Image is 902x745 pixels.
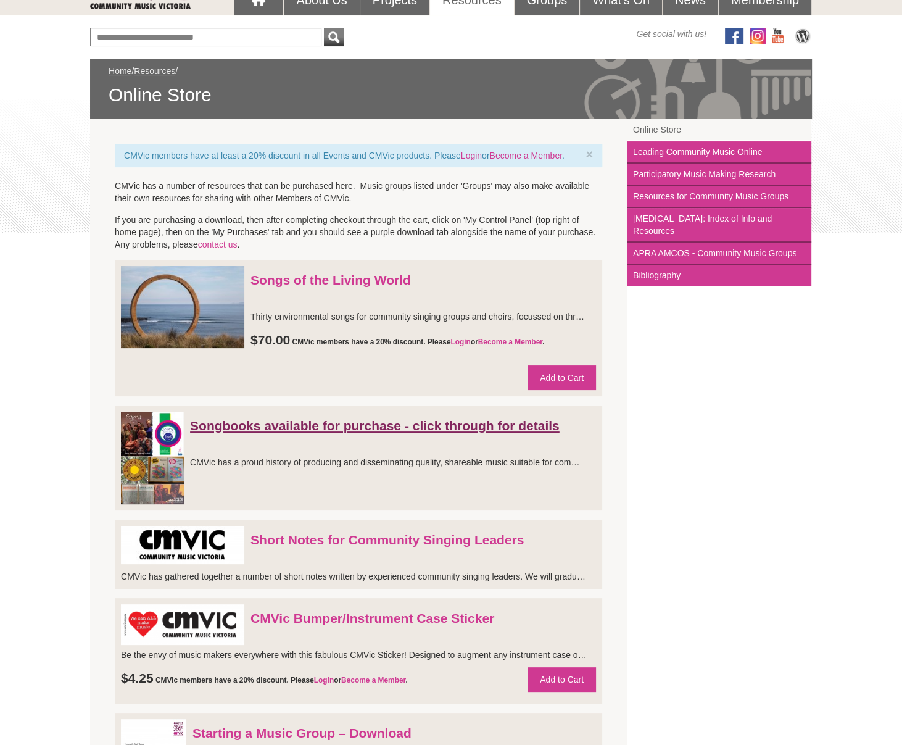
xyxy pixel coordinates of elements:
img: Bumper_Sticker_final.png [121,604,244,645]
a: Short Notes for Community Singing Leaders [250,533,524,547]
a: Login [450,338,470,346]
div: CMVic has a proud history of producing and disseminating quality, shareable music suitable for co... [190,456,596,468]
a: × [585,148,593,160]
a: Become a Member [478,338,542,346]
div: Be the envy of music makers everywhere with this fabulous CMVic Sticker! Designed to augment any ... [121,649,596,661]
h3: $70.00 [250,329,544,353]
a: Resources for Community Music Groups [627,186,811,208]
span: Get social with us! [636,28,706,40]
img: Songbooks_gif.jpg [121,412,184,504]
a: Home [109,66,131,76]
div: CMVic members have a 20% discount. Please or . [292,338,545,346]
div: / / [109,65,793,107]
span: Online Store [109,83,793,107]
h3: $4.25 [121,667,408,691]
a: Add to Cart [528,365,596,390]
a: Login [461,151,482,160]
p: CMVic has a number of resources that can be purchased here. Music groups listed under 'Groups' ma... [115,180,602,204]
img: CMVic Blog [793,28,812,44]
a: APRA AMCOS - Community Music Groups [627,243,811,265]
img: Songs_of_the_Living_World_Songbook_Coming_Soon_120722.jpg [121,266,244,348]
a: Become a Member [489,151,562,160]
a: Songbooks available for purchase - click through for details [190,418,560,433]
div: CMVic has gathered together a number of short notes written by experienced community singing lead... [121,570,596,583]
a: Starting a Music Group – Download [192,726,412,740]
a: Songs of the Living World [250,273,411,287]
a: Become a Member [341,676,405,685]
div: Thirty environmental songs for community singing groups and choirs, focussed on three inter-relat... [250,310,596,323]
div: CMVic members have a 20% discount. Please or . [155,676,408,685]
a: Leading Community Music Online [627,141,811,164]
img: icon-instagram.png [750,28,766,44]
p: If you are purchasing a download, then after completing checkout through the cart, click on 'My C... [115,214,602,251]
img: CMV_logo_BW.Cropped.jpg [121,526,244,564]
div: CMVic members have at least a 20% discount in all Events and CMVic products. Please or . [115,144,602,167]
a: Online Store [627,119,811,141]
a: [MEDICAL_DATA]: Index of Info and Resources [627,208,811,243]
a: Add to Cart [528,667,596,692]
a: Bibliography [627,265,811,286]
a: Login [314,676,334,685]
a: contact us [198,239,238,249]
a: CMVic Bumper/Instrument Case Sticker [250,611,494,625]
a: Resources [134,66,175,76]
a: Participatory Music Making Research [627,164,811,186]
